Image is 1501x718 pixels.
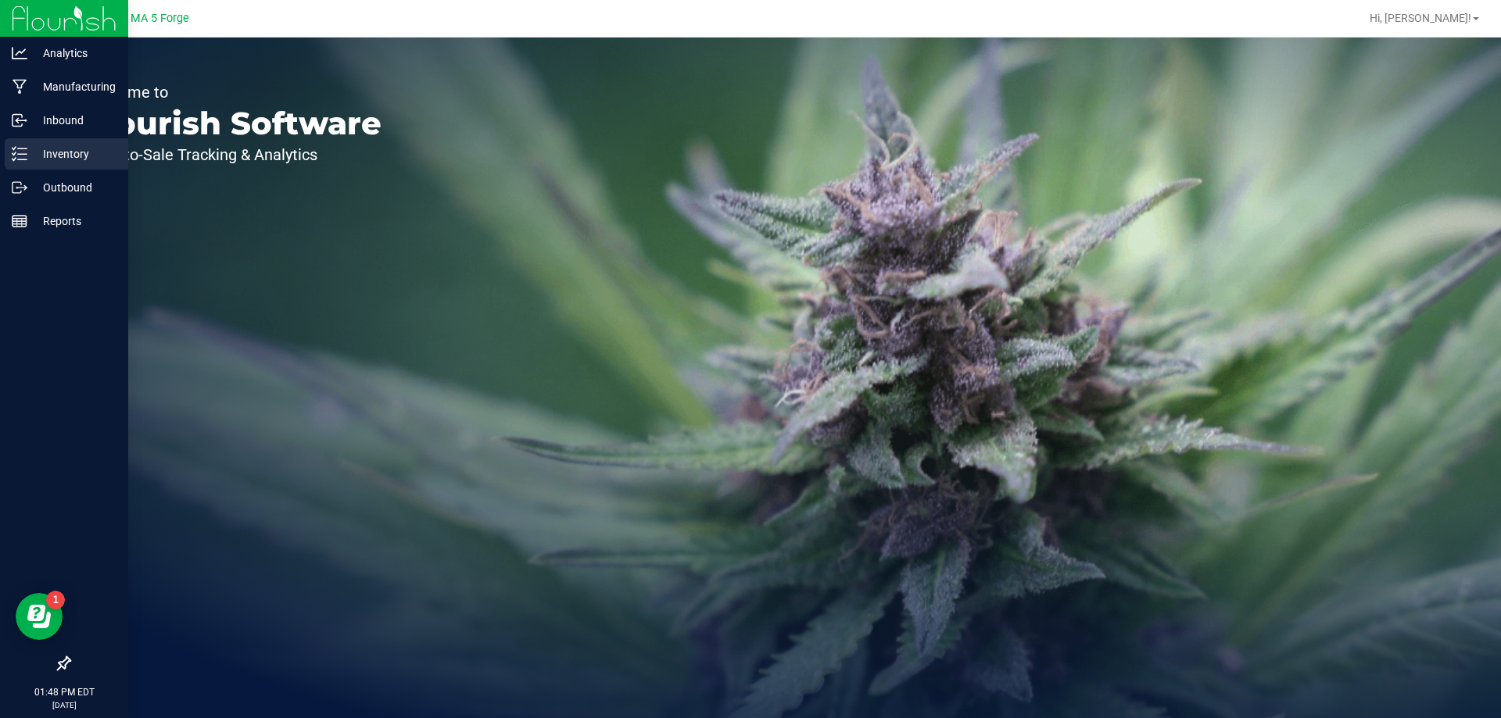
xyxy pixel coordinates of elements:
[1370,12,1471,24] span: Hi, [PERSON_NAME]!
[12,146,27,162] inline-svg: Inventory
[131,12,189,25] span: MA 5 Forge
[27,44,121,63] p: Analytics
[12,79,27,95] inline-svg: Manufacturing
[27,145,121,163] p: Inventory
[7,699,121,711] p: [DATE]
[12,213,27,229] inline-svg: Reports
[27,111,121,130] p: Inbound
[16,593,63,640] iframe: Resource center
[84,147,382,163] p: Seed-to-Sale Tracking & Analytics
[12,45,27,61] inline-svg: Analytics
[84,108,382,139] p: Flourish Software
[27,77,121,96] p: Manufacturing
[84,84,382,100] p: Welcome to
[12,113,27,128] inline-svg: Inbound
[27,178,121,197] p: Outbound
[27,212,121,230] p: Reports
[46,591,65,609] iframe: Resource center unread badge
[12,180,27,195] inline-svg: Outbound
[7,685,121,699] p: 01:48 PM EDT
